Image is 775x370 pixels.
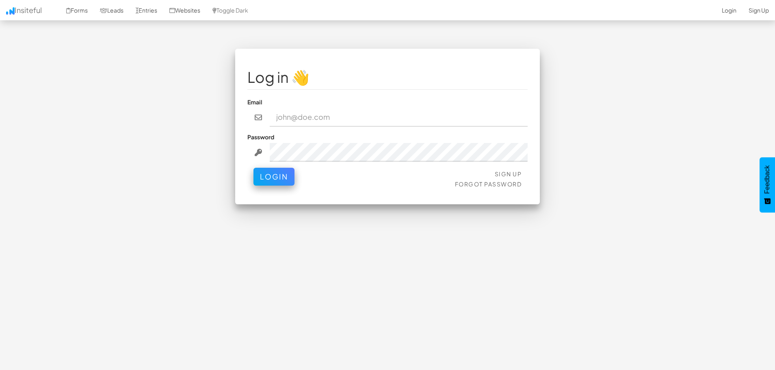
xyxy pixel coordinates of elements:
[253,168,294,186] button: Login
[247,98,262,106] label: Email
[6,7,15,15] img: icon.png
[764,165,771,194] span: Feedback
[247,133,274,141] label: Password
[247,69,528,85] h1: Log in 👋
[495,170,522,177] a: Sign Up
[455,180,522,188] a: Forgot Password
[760,157,775,212] button: Feedback - Show survey
[270,108,528,127] input: john@doe.com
